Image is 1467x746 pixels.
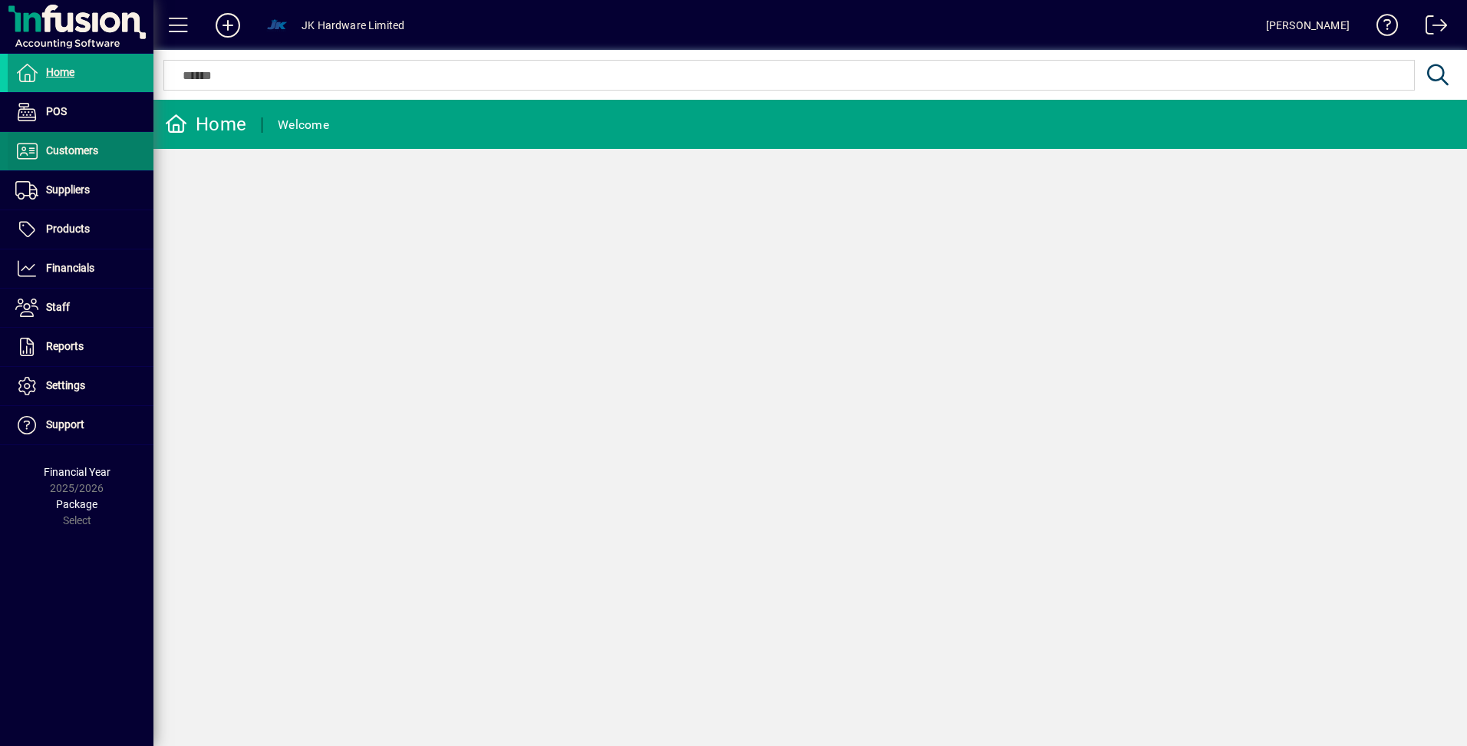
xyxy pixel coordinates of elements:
a: Financials [8,249,153,288]
button: Profile [252,12,302,39]
span: Staff [46,301,70,313]
a: Reports [8,328,153,366]
a: Suppliers [8,171,153,210]
div: Welcome [278,113,329,137]
span: Support [46,418,84,431]
span: Customers [46,144,98,157]
button: Add [203,12,252,39]
span: Package [56,498,97,510]
div: JK Hardware Limited [302,13,404,38]
span: Suppliers [46,183,90,196]
div: [PERSON_NAME] [1266,13,1350,38]
span: Financial Year [44,466,110,478]
a: Products [8,210,153,249]
a: Support [8,406,153,444]
a: Settings [8,367,153,405]
span: Reports [46,340,84,352]
a: Knowledge Base [1365,3,1399,53]
span: POS [46,105,67,117]
span: Financials [46,262,94,274]
a: Customers [8,132,153,170]
span: Settings [46,379,85,391]
div: Home [165,112,246,137]
span: Products [46,223,90,235]
span: Home [46,66,74,78]
a: Staff [8,289,153,327]
a: Logout [1414,3,1448,53]
a: POS [8,93,153,131]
